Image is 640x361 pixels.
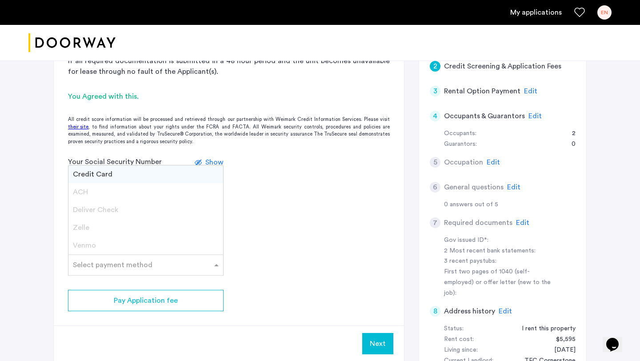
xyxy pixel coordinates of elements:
div: 8 [430,306,440,317]
div: Rent cost: [444,334,474,345]
div: All credit score information will be processed and retrieved through our partnership with Weimark... [54,116,404,145]
h5: Credit Screening & Application Fees [444,61,561,72]
span: Credit Card [73,171,112,178]
span: Show [205,159,224,166]
a: Cazamio logo [28,26,116,60]
a: Favorites [574,7,585,18]
ng-dropdown-panel: Options list [68,165,224,255]
button: button [68,290,224,311]
span: Pay Application fee [114,295,178,306]
div: 2 [430,61,440,72]
h5: Required documents [444,217,512,228]
div: Living since: [444,345,478,356]
div: First two pages of 1040 (self-employed) or offer letter (new to the job): [444,267,556,299]
h5: Occupants & Guarantors [444,111,525,121]
div: Occupants: [444,128,476,139]
div: 2 [563,128,576,139]
span: Venmo [73,242,96,249]
h5: General questions [444,182,504,193]
div: 0 answers out of 5 [444,200,576,210]
span: Edit [499,308,512,315]
h5: Address history [444,306,495,317]
div: 4 [430,111,440,121]
a: their site [68,124,88,131]
span: ACH [73,189,88,196]
label: Your Social Security Number [68,156,162,167]
span: Edit [524,88,537,95]
div: 3 [430,86,440,96]
div: 3 recent paystubs: [444,256,556,267]
span: Edit [507,184,520,191]
h5: Occupation [444,157,483,168]
iframe: chat widget [603,325,631,352]
div: I rent this property [513,324,576,334]
div: 7 [430,217,440,228]
div: 09/01/2024 [545,345,576,356]
div: 6 [430,182,440,193]
span: Zelle [73,224,89,231]
div: EN [597,5,612,20]
div: 2 Most recent bank statements: [444,246,556,257]
a: My application [510,7,562,18]
span: Edit [487,159,500,166]
div: Guarantors: [444,139,477,150]
div: Gov issued ID*: [444,235,556,246]
div: 5 [430,157,440,168]
span: Deliver Check [73,206,118,213]
span: Edit [528,112,542,120]
div: $5,595 [547,334,576,345]
div: You Agreed with this. [68,91,390,102]
button: Next [362,333,393,354]
h5: Rental Option Payment [444,86,520,96]
div: Status: [444,324,464,334]
p: If all required documentation is submitted in a 48 hour period and the unit becomes unavailable f... [68,56,390,77]
img: logo [28,26,116,60]
span: Edit [516,219,529,226]
div: 0 [563,139,576,150]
